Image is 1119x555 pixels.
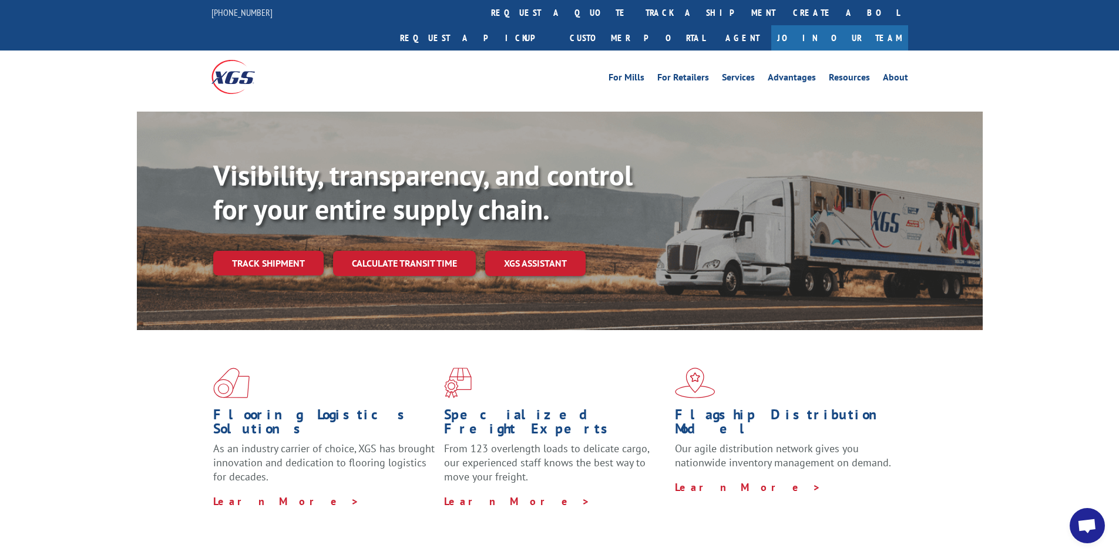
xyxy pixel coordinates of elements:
[561,25,714,51] a: Customer Portal
[485,251,586,276] a: XGS ASSISTANT
[1070,508,1105,543] div: Open chat
[213,368,250,398] img: xgs-icon-total-supply-chain-intelligence-red
[609,73,644,86] a: For Mills
[444,495,590,508] a: Learn More >
[213,495,359,508] a: Learn More >
[675,408,897,442] h1: Flagship Distribution Model
[722,73,755,86] a: Services
[829,73,870,86] a: Resources
[211,6,273,18] a: [PHONE_NUMBER]
[771,25,908,51] a: Join Our Team
[213,442,435,483] span: As an industry carrier of choice, XGS has brought innovation and dedication to flooring logistics...
[444,408,666,442] h1: Specialized Freight Experts
[391,25,561,51] a: Request a pickup
[213,251,324,275] a: Track shipment
[444,368,472,398] img: xgs-icon-focused-on-flooring-red
[675,368,715,398] img: xgs-icon-flagship-distribution-model-red
[675,442,891,469] span: Our agile distribution network gives you nationwide inventory management on demand.
[213,157,633,227] b: Visibility, transparency, and control for your entire supply chain.
[675,480,821,494] a: Learn More >
[883,73,908,86] a: About
[213,408,435,442] h1: Flooring Logistics Solutions
[768,73,816,86] a: Advantages
[714,25,771,51] a: Agent
[444,442,666,494] p: From 123 overlength loads to delicate cargo, our experienced staff knows the best way to move you...
[333,251,476,276] a: Calculate transit time
[657,73,709,86] a: For Retailers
